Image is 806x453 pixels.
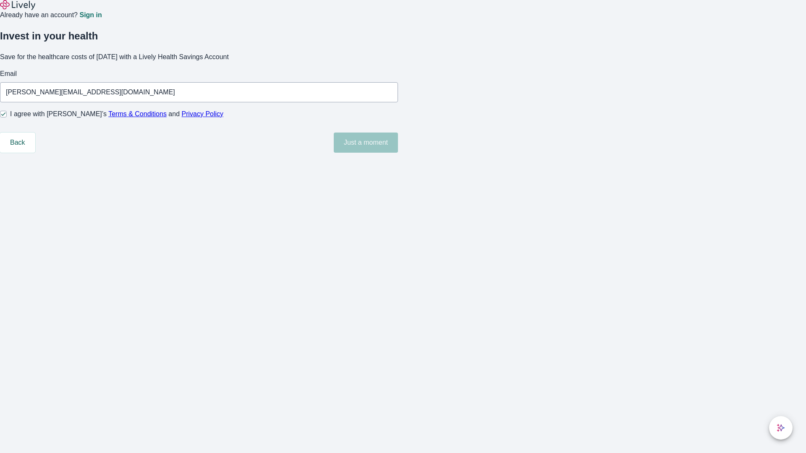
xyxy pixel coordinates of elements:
[108,110,167,117] a: Terms & Conditions
[182,110,224,117] a: Privacy Policy
[777,424,785,432] svg: Lively AI Assistant
[10,109,223,119] span: I agree with [PERSON_NAME]’s and
[79,12,102,18] a: Sign in
[769,416,793,440] button: chat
